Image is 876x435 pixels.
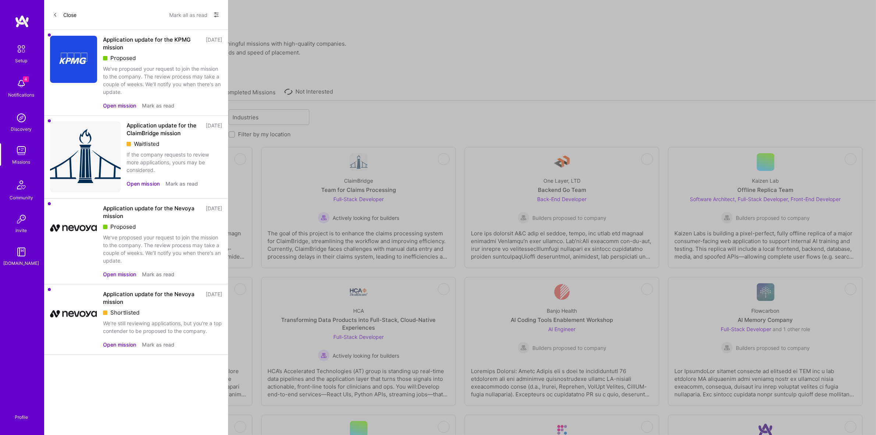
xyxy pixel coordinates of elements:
[206,204,222,220] div: [DATE]
[14,110,29,125] img: discovery
[23,76,29,82] span: 4
[103,270,136,278] button: Open mission
[103,36,201,51] div: Application update for the KPMG mission
[14,143,29,158] img: teamwork
[50,204,97,252] img: Company Logo
[15,57,28,64] div: Setup
[15,413,28,420] div: Profile
[103,204,201,220] div: Application update for the Nevoya mission
[16,227,27,234] div: Invite
[50,122,121,192] img: Company Logo
[103,319,222,335] div: We're still reviewing applications, but you're a top contender to be proposed to the company.
[103,309,222,316] div: Shortlisted
[127,122,201,137] div: Application update for the ClaimBridge mission
[206,290,222,306] div: [DATE]
[50,36,97,83] img: Company Logo
[142,270,174,278] button: Mark as read
[50,290,97,337] img: Company Logo
[166,180,198,187] button: Mark as read
[8,91,35,99] div: Notifications
[4,259,39,267] div: [DOMAIN_NAME]
[14,41,29,57] img: setup
[12,406,31,420] a: Profile
[127,180,160,187] button: Open mission
[103,234,222,264] div: We've proposed your request to join the mission to the company. The review process may take a cou...
[142,341,174,348] button: Mark as read
[127,140,222,148] div: Waitlisted
[13,158,31,166] div: Missions
[103,223,222,231] div: Proposed
[13,176,30,194] img: Community
[206,36,222,51] div: [DATE]
[169,9,208,21] button: Mark all as read
[14,76,29,91] img: bell
[11,125,32,133] div: Discovery
[14,245,29,259] img: guide book
[10,194,33,201] div: Community
[15,15,29,28] img: logo
[127,151,222,174] div: If the company requests to review more applications, yours may be considered.
[14,212,29,227] img: Invite
[142,102,174,109] button: Mark as read
[53,9,77,21] button: Close
[206,122,222,137] div: [DATE]
[103,54,222,62] div: Proposed
[103,341,136,348] button: Open mission
[103,290,201,306] div: Application update for the Nevoya mission
[103,65,222,96] div: We've proposed your request to join the mission to the company. The review process may take a cou...
[103,102,136,109] button: Open mission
